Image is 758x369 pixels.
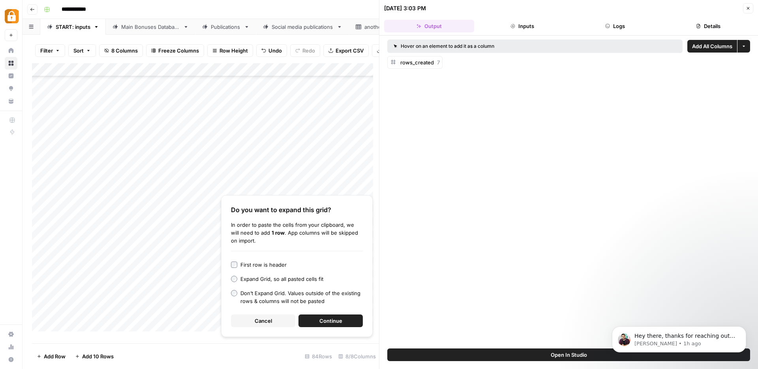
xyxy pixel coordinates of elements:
div: 84 Rows [302,350,335,363]
button: Freeze Columns [146,44,204,57]
div: 8/8 Columns [335,350,379,363]
span: Freeze Columns [158,47,199,55]
span: Undo [268,47,282,55]
button: Add 10 Rows [70,350,118,363]
button: Help + Support [5,353,17,366]
a: Home [5,44,17,57]
span: Redo [302,47,315,55]
a: Your Data [5,95,17,107]
span: rows_created [400,59,434,66]
input: Expand Grid, so all pasted cells fit [231,276,237,282]
input: First row is header [231,262,237,268]
span: Sort [73,47,84,55]
span: Filter [40,47,53,55]
span: Add 10 Rows [82,352,114,360]
button: Details [663,20,753,32]
button: Undo [256,44,287,57]
span: Cancel [255,317,272,325]
span: Row Height [220,47,248,55]
button: Redo [290,44,320,57]
span: 8 Columns [111,47,138,55]
div: Expand Grid, so all pasted cells fit [240,275,323,283]
button: Sort [68,44,96,57]
a: Main Bonuses Database [106,19,195,35]
span: Export CSV [336,47,364,55]
span: Add Row [44,352,66,360]
div: [DATE] 3:03 PM [384,4,426,12]
div: First row is header [240,261,287,269]
div: Hover on an element to add it as a column [394,43,585,50]
span: Continue [319,317,342,325]
button: Inputs [477,20,567,32]
a: Opportunities [5,82,17,95]
button: Logs [570,20,660,32]
div: Do you want to expand this grid? [231,205,363,215]
button: Cancel [231,314,295,327]
a: START: inputs [40,19,106,35]
a: Settings [5,328,17,341]
a: Browse [5,57,17,70]
div: Don’t Expand Grid. Values outside of the existing rows & columns will not be pasted [240,289,363,305]
div: Social media publications [272,23,334,31]
button: Export CSV [323,44,369,57]
div: another grid: extracted sources [364,23,443,31]
button: Workspace: Adzz [5,6,17,26]
button: Row Height [207,44,253,57]
input: Don’t Expand Grid. Values outside of the existing rows & columns will not be pasted [231,290,237,296]
a: Social media publications [256,19,349,35]
a: Publications [195,19,256,35]
span: Add All Columns [692,42,732,50]
iframe: To enrich screen reader interactions, please activate Accessibility in Grammarly extension settings [600,310,758,365]
div: Main Bonuses Database [121,23,180,31]
button: 8 Columns [99,44,143,57]
button: Add Row [32,350,70,363]
span: Open In Studio [551,351,587,359]
img: Adzz Logo [5,9,19,23]
a: another grid: extracted sources [349,19,458,35]
button: Open In Studio [387,348,750,361]
button: Output [384,20,474,32]
a: Usage [5,341,17,353]
span: 7 [437,59,440,66]
a: Insights [5,70,17,82]
div: START: inputs [56,23,90,31]
div: Publications [211,23,241,31]
button: Continue [298,314,363,327]
div: In order to paste the cells from your clipboard, we will need to add . App columns will be skippe... [231,221,363,245]
button: Filter [35,44,65,57]
button: Add All Columns [687,40,737,53]
b: 1 row [272,230,285,236]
